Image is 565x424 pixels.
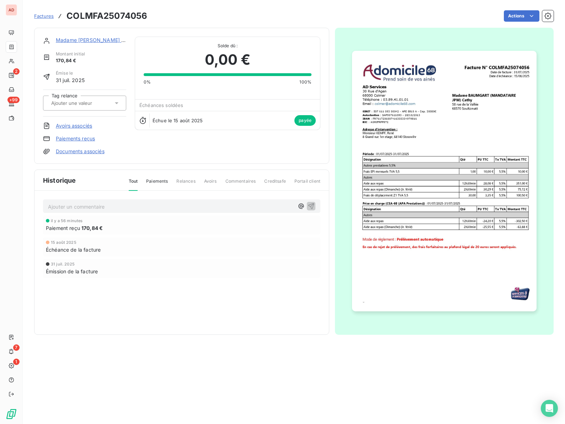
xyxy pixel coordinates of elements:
span: Relances [176,178,195,190]
img: invoice_thumbnail [352,51,536,311]
span: 31 juil. 2025 [51,262,75,266]
span: 7 [13,344,20,351]
span: 2 [13,68,20,75]
span: 100% [299,79,311,85]
span: 15 août 2025 [51,240,76,245]
span: 170,84 € [56,57,85,64]
span: Solde dû : [144,43,311,49]
span: Émise le [56,70,85,76]
span: Émission de la facture [46,268,98,275]
div: AD [6,4,17,16]
span: 0% [144,79,151,85]
a: Factures [34,12,54,20]
span: Échue le 15 août 2025 [153,118,203,123]
span: payée [294,115,316,126]
a: Madame [PERSON_NAME] ﴾MANDATAIRE [56,37,157,43]
span: Montant initial [56,51,85,57]
span: 31 juil. 2025 [56,76,85,84]
span: 170,84 € [81,224,103,232]
span: il y a 56 minutes [51,219,83,223]
a: Documents associés [56,148,105,155]
a: Paiements reçus [56,135,95,142]
button: Actions [504,10,539,22]
a: 1 [6,360,17,371]
a: +99 [6,98,17,109]
span: Portail client [294,178,320,190]
a: Avoirs associés [56,122,92,129]
input: Ajouter une valeur [50,100,122,106]
span: Échéances soldées [139,102,183,108]
span: Factures [34,13,54,19]
span: Tout [129,178,138,191]
span: Paiement reçu [46,224,80,232]
div: Open Intercom Messenger [541,400,558,417]
span: Commentaires [225,178,256,190]
span: Paiements [146,178,168,190]
img: Logo LeanPay [6,408,17,420]
span: 0,00 € [205,49,251,70]
span: Avoirs [204,178,217,190]
span: Échéance de la facture [46,246,101,253]
span: 1 [13,359,20,365]
h3: COLMFA25074056 [66,10,147,22]
span: +99 [7,97,20,103]
span: Historique [43,176,76,185]
a: 2 [6,70,17,81]
span: Creditsafe [264,178,286,190]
